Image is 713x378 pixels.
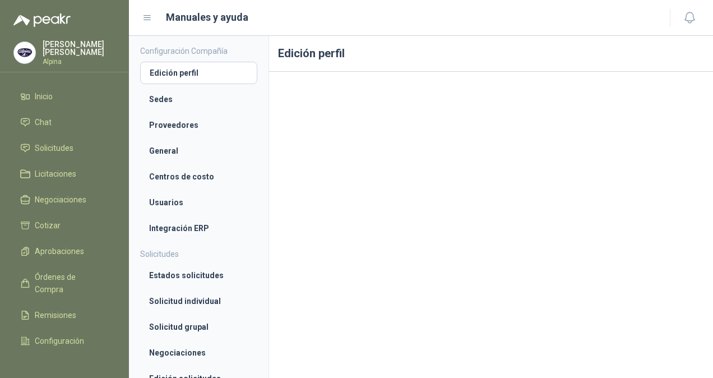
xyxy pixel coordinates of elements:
h4: Solicitudes [140,248,257,260]
li: Centros de costo [149,170,248,183]
a: Cotizar [13,215,115,236]
h1: Edición perfil [269,36,713,72]
a: Estados solicitudes [140,265,257,286]
span: Remisiones [35,309,76,321]
span: Aprobaciones [35,245,84,257]
h1: Manuales y ayuda [166,10,248,25]
span: Cotizar [35,219,61,232]
a: Proveedores [140,114,257,136]
li: Sedes [149,93,248,105]
a: Negociaciones [140,342,257,363]
li: Estados solicitudes [149,269,248,282]
a: Sedes [140,89,257,110]
a: Chat [13,112,115,133]
img: Company Logo [14,42,35,63]
a: Solicitud grupal [140,316,257,338]
span: Inicio [35,90,53,103]
span: Licitaciones [35,168,76,180]
span: Configuración [35,335,84,347]
li: Solicitud grupal [149,321,248,333]
img: Logo peakr [13,13,71,27]
a: Inicio [13,86,115,107]
li: Proveedores [149,119,248,131]
span: Chat [35,116,52,128]
a: Centros de costo [140,166,257,187]
a: Aprobaciones [13,241,115,262]
a: Negociaciones [13,189,115,210]
p: [PERSON_NAME] [PERSON_NAME] [43,40,115,56]
li: Edición perfil [150,67,248,79]
li: Negociaciones [149,347,248,359]
a: Configuración [13,330,115,352]
a: Integración ERP [140,218,257,239]
h4: Configuración Compañía [140,45,257,57]
iframe: 1L3jHklxZEWTkRrttDwusqYABJbymKTAE [278,81,704,320]
li: Integración ERP [149,222,248,234]
span: Órdenes de Compra [35,271,105,296]
span: Negociaciones [35,193,86,206]
li: Usuarios [149,196,248,209]
li: General [149,145,248,157]
a: Solicitudes [13,137,115,159]
a: Órdenes de Compra [13,266,115,300]
a: Edición perfil [140,62,257,84]
a: Remisiones [13,305,115,326]
a: General [140,140,257,162]
a: Usuarios [140,192,257,213]
p: Alpina [43,58,115,65]
li: Solicitud individual [149,295,248,307]
a: Licitaciones [13,163,115,185]
span: Solicitudes [35,142,73,154]
a: Solicitud individual [140,291,257,312]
